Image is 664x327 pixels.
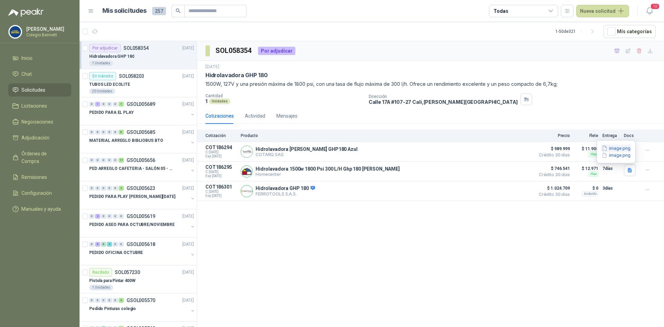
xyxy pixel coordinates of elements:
[8,171,71,184] a: Remisiones
[256,191,315,197] p: FERROTOOLS S.A.S.
[205,98,207,104] p: 1
[241,146,252,157] img: Company Logo
[8,99,71,112] a: Licitaciones
[256,166,400,172] p: Hidrolavadora 1500w 1800 Psi 300 L/H Ghp 180 [PERSON_NAME]
[80,41,197,69] a: Por adjudicarSOL058354[DATE] Hidrolavadora GHP 1801 Unidades
[205,170,237,174] span: C: [DATE]
[601,152,631,159] button: image.png
[89,109,134,116] p: PEDIDO PARA EL PLAY
[113,102,118,107] div: 0
[535,184,570,192] span: $ 1.024.709
[256,152,358,157] p: COTARQ SAS
[113,158,118,163] div: 0
[8,147,71,168] a: Órdenes de Compra
[107,102,112,107] div: 0
[101,102,106,107] div: 0
[182,269,194,276] p: [DATE]
[21,118,53,126] span: Negociaciones
[182,73,194,80] p: [DATE]
[494,7,508,15] div: Todas
[89,89,115,94] div: 20 Unidades
[89,102,94,107] div: 0
[574,145,598,153] p: $ 11.900
[119,242,124,247] div: 0
[107,298,112,303] div: 0
[89,268,112,276] div: Recibido
[21,70,32,78] span: Chat
[21,134,49,142] span: Adjudicación
[80,69,197,97] a: En tránsitoSOL058203[DATE] TUBOS LED ECOLITE20 Unidades
[205,174,237,178] span: Exp: [DATE]
[89,165,175,172] p: PED ARREGLO CAFETERIA - SALÓN 05 - MATERIAL CARP.
[182,213,194,220] p: [DATE]
[95,298,100,303] div: 0
[8,52,71,65] a: Inicio
[535,153,570,157] span: Crédito 30 días
[113,130,118,135] div: 0
[89,158,94,163] div: 0
[101,186,106,191] div: 0
[89,81,130,88] p: TUBOS LED ECOLITE
[602,164,620,173] p: 7 días
[576,5,629,17] button: Nueva solicitud
[21,102,47,110] span: Licitaciones
[101,298,106,303] div: 0
[182,297,194,304] p: [DATE]
[113,298,118,303] div: 0
[205,184,237,190] p: COT186301
[8,67,71,81] a: Chat
[601,145,631,152] button: image.png
[89,186,94,191] div: 0
[119,102,124,107] div: 1
[256,185,315,192] p: Hidrolavadora GHP 180
[152,7,166,15] span: 257
[21,189,52,197] span: Configuración
[119,186,124,191] div: 2
[123,46,149,51] p: SOL058354
[205,80,656,88] p: 1500W, 127V y una presión máxima de 1800 psi, con una tasa de flujo máxima de 300 l/h. Ofrece un ...
[276,112,297,120] div: Mensajes
[643,5,656,17] button: 10
[369,99,518,105] p: Calle 17A #107-27 Cali , [PERSON_NAME][GEOGRAPHIC_DATA]
[205,72,268,79] p: Hidrolavadora GHP 180
[80,265,197,293] a: RecibidoSOL057230[DATE] Pistola para Pintar 400W1 Unidades
[21,86,45,94] span: Solicitudes
[119,130,124,135] div: 6
[650,3,660,10] span: 10
[89,212,195,234] a: 0 2 0 0 0 0 GSOL005619[DATE] PEDIDO ASEO PARA OCTUBRE/NOVIEMBRE
[26,27,70,31] p: [PERSON_NAME]
[535,164,570,173] span: $ 746.541
[113,242,118,247] div: 0
[127,186,155,191] p: GSOL005623
[555,26,598,37] div: 1 - 50 de 321
[107,242,112,247] div: 4
[21,205,61,213] span: Manuales y ayuda
[21,54,33,62] span: Inicio
[215,45,252,56] h3: SOL058354
[574,164,598,173] p: $ 12.971
[89,72,116,80] div: En tránsito
[95,158,100,163] div: 0
[8,8,44,17] img: Logo peakr
[256,146,358,152] p: Hidrolavadora [PERSON_NAME] GHP180 Azul
[369,94,518,99] p: Dirección
[89,278,136,284] p: Pistola para Pintar 400W
[241,185,252,197] img: Company Logo
[8,115,71,128] a: Negociaciones
[205,133,237,138] p: Cotización
[95,102,100,107] div: 1
[624,133,638,138] p: Docs
[182,241,194,248] p: [DATE]
[8,202,71,216] a: Manuales y ayuda
[589,152,598,157] div: Flex
[89,156,195,178] a: 0 0 0 0 0 17 GSOL005656[DATE] PED ARREGLO CAFETERIA - SALÓN 05 - MATERIAL CARP.
[89,285,113,290] div: 1 Unidades
[589,171,598,177] div: Flex
[205,194,237,198] span: Exp: [DATE]
[205,64,219,70] p: [DATE]
[127,102,155,107] p: GSOL005689
[119,214,124,219] div: 0
[89,184,195,206] a: 0 0 0 0 0 2 GSOL005623[DATE] PEDIDO PARA PLAY [PERSON_NAME][DATE]
[245,112,265,120] div: Actividad
[89,44,121,52] div: Por adjudicar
